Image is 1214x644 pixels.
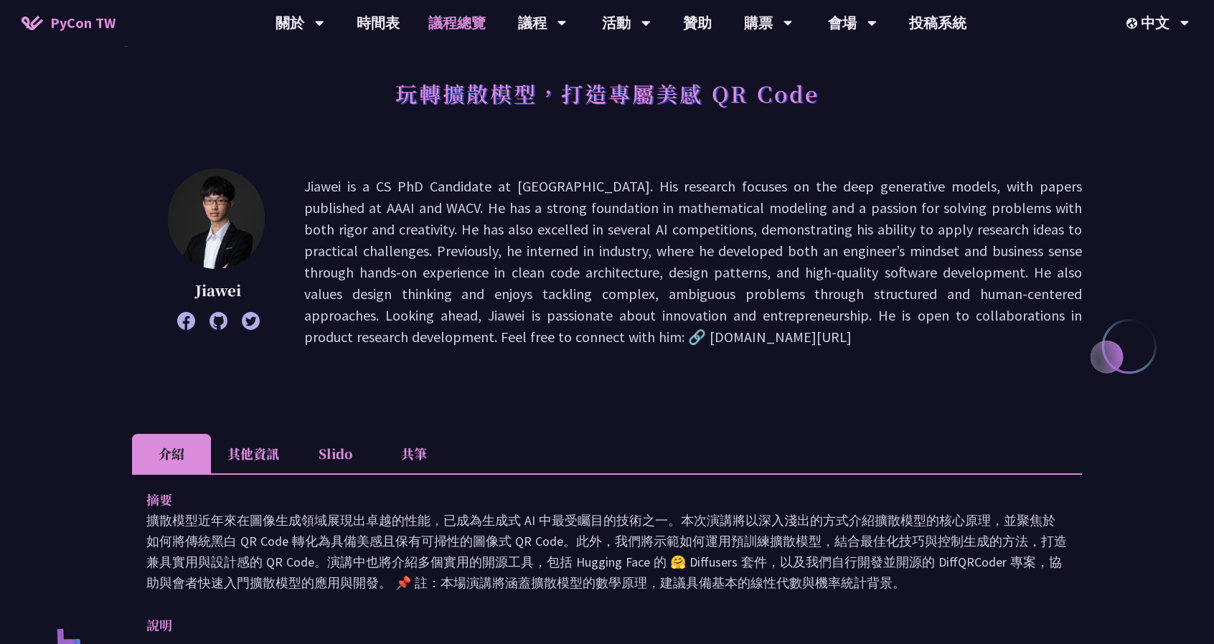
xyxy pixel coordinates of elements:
[22,16,43,30] img: Home icon of PyCon TW 2025
[296,434,375,473] li: Slido
[50,12,116,34] span: PyCon TW
[7,5,130,41] a: PyCon TW
[375,434,453,473] li: 共筆
[1126,18,1141,29] img: Locale Icon
[132,434,211,473] li: 介紹
[395,72,819,115] h1: 玩轉擴散模型，打造專屬美感 QR Code
[168,169,265,269] img: Jiawei
[211,434,296,473] li: 其他資訊
[146,615,1039,635] p: 說明
[146,489,1039,510] p: 摘要
[146,510,1068,593] p: 擴散模型近年來在圖像生成領域展現出卓越的性能，已成為生成式 AI 中最受矚目的技術之一。本次演講將以深入淺出的方式介紹擴散模型的核心原理，並聚焦於如何將傳統黑白 QR Code 轉化為具備美感且...
[304,176,1082,348] p: Jiawei is a CS PhD Candidate at [GEOGRAPHIC_DATA]. His research focuses on the deep generative mo...
[168,280,268,301] p: Jiawei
